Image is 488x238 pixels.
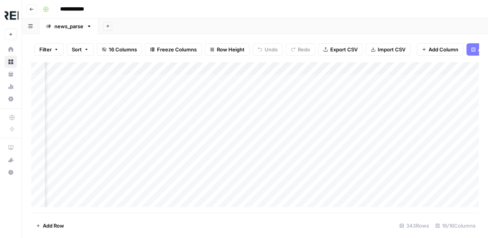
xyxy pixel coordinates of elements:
[253,43,283,56] button: Undo
[39,46,52,53] span: Filter
[43,222,64,229] span: Add Row
[67,43,94,56] button: Sort
[429,46,458,53] span: Add Column
[72,46,82,53] span: Sort
[145,43,202,56] button: Freeze Columns
[5,56,17,68] a: Browse
[298,46,310,53] span: Redo
[217,46,245,53] span: Row Height
[205,43,250,56] button: Row Height
[109,46,137,53] span: 16 Columns
[5,9,19,23] img: Threepipe Reply Logo
[396,219,432,232] div: 343 Rows
[318,43,363,56] button: Export CSV
[5,68,17,80] a: Your Data
[157,46,197,53] span: Freeze Columns
[432,219,479,232] div: 16/16 Columns
[286,43,315,56] button: Redo
[265,46,278,53] span: Undo
[5,154,17,166] button: What's new?
[5,141,17,154] a: AirOps Academy
[5,80,17,93] a: Usage
[366,43,410,56] button: Import CSV
[5,93,17,105] a: Settings
[330,46,358,53] span: Export CSV
[54,22,83,30] div: news_parse
[5,166,17,178] button: Help + Support
[417,43,463,56] button: Add Column
[378,46,405,53] span: Import CSV
[34,43,64,56] button: Filter
[31,219,69,232] button: Add Row
[5,6,17,25] button: Workspace: Threepipe Reply
[97,43,142,56] button: 16 Columns
[39,19,98,34] a: news_parse
[5,43,17,56] a: Home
